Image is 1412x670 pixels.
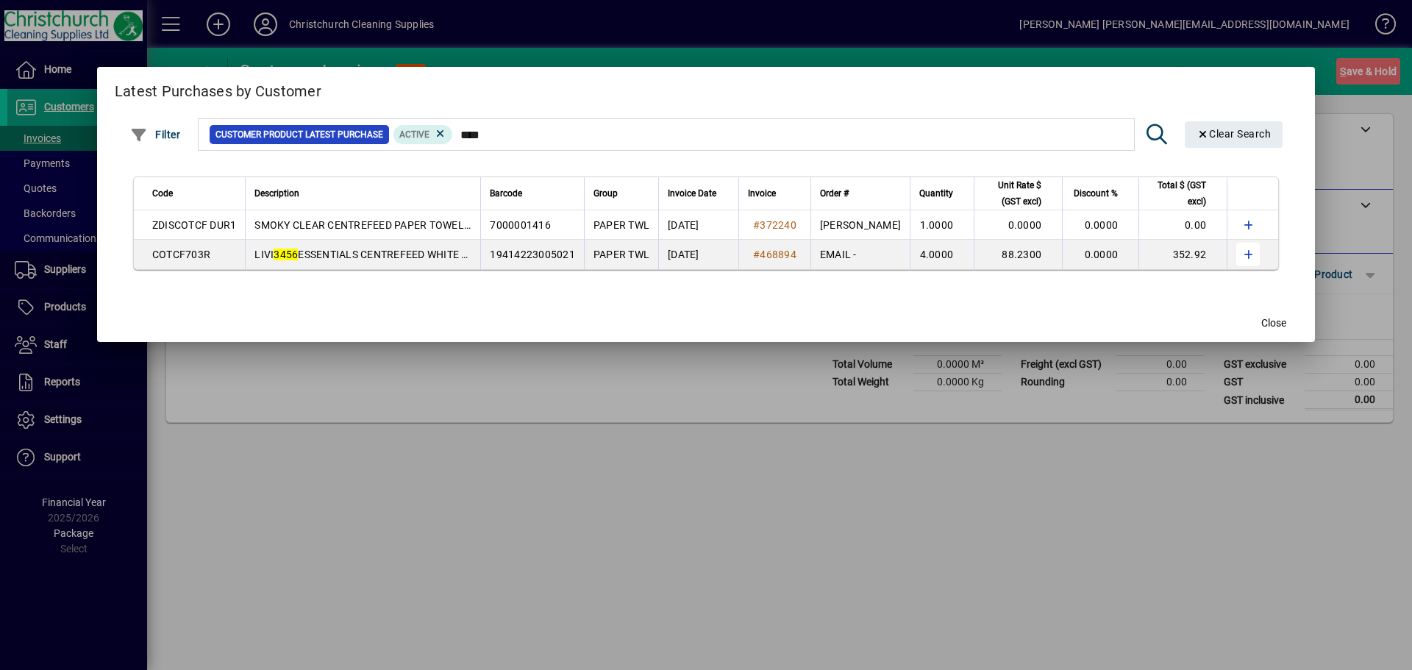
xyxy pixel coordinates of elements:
span: Active [399,129,429,140]
a: #372240 [748,217,802,233]
span: PAPER TWL [593,219,649,231]
h2: Latest Purchases by Customer [97,67,1315,110]
button: Close [1250,310,1297,336]
span: Order # [820,185,849,202]
span: Description [254,185,299,202]
span: Group [593,185,618,202]
div: Group [593,185,649,202]
span: 7000001416 [490,219,551,231]
td: 0.0000 [974,210,1062,240]
div: Invoice [748,185,802,202]
span: # [753,249,760,260]
td: 352.92 [1138,240,1227,269]
div: Order # [820,185,901,202]
td: [DATE] [658,210,738,240]
button: Clear [1185,121,1283,148]
div: Quantity [919,185,966,202]
td: 1.0000 [910,210,974,240]
div: Invoice Date [668,185,730,202]
span: Code [152,185,173,202]
span: Clear Search [1197,128,1272,140]
span: SMOKY CLEAR CENTREFEED PAPER TOWEL DISPENSER FOL - DUR1 (PT:701R(7474), 703R( ), [254,219,721,231]
td: 88.2300 [974,240,1062,269]
span: Total $ (GST excl) [1148,177,1206,210]
td: EMAIL - [810,240,910,269]
td: 4.0000 [910,240,974,269]
span: ZDISCOTCF DUR1 [152,219,237,231]
button: Filter [126,121,185,148]
span: COTCF703R [152,249,210,260]
span: 468894 [760,249,796,260]
mat-chip: Product Activation Status: Active [393,125,452,144]
span: Filter [130,129,181,140]
span: Discount % [1074,185,1118,202]
span: Invoice [748,185,776,202]
span: 19414223005021 [490,249,575,260]
span: # [753,219,760,231]
td: 0.0000 [1062,240,1138,269]
span: Quantity [919,185,953,202]
em: 3456 [274,249,298,260]
div: Description [254,185,471,202]
td: 0.0000 [1062,210,1138,240]
div: Code [152,185,237,202]
span: Barcode [490,185,522,202]
span: LIVI ESSENTIALS CENTREFEED WHITE 2 PLY PAPER TOWEL ROLL 180M X 23CM X 6S [254,249,681,260]
div: Discount % [1072,185,1131,202]
span: Customer Product Latest Purchase [215,127,383,142]
span: Close [1261,316,1286,331]
td: [DATE] [658,240,738,269]
span: Unit Rate $ (GST excl) [983,177,1041,210]
div: Total $ (GST excl) [1148,177,1219,210]
div: Unit Rate $ (GST excl) [983,177,1055,210]
span: 372240 [760,219,796,231]
td: 0.00 [1138,210,1227,240]
span: Invoice Date [668,185,716,202]
a: #468894 [748,246,802,263]
span: PAPER TWL [593,249,649,260]
div: Barcode [490,185,575,202]
td: [PERSON_NAME] [810,210,910,240]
